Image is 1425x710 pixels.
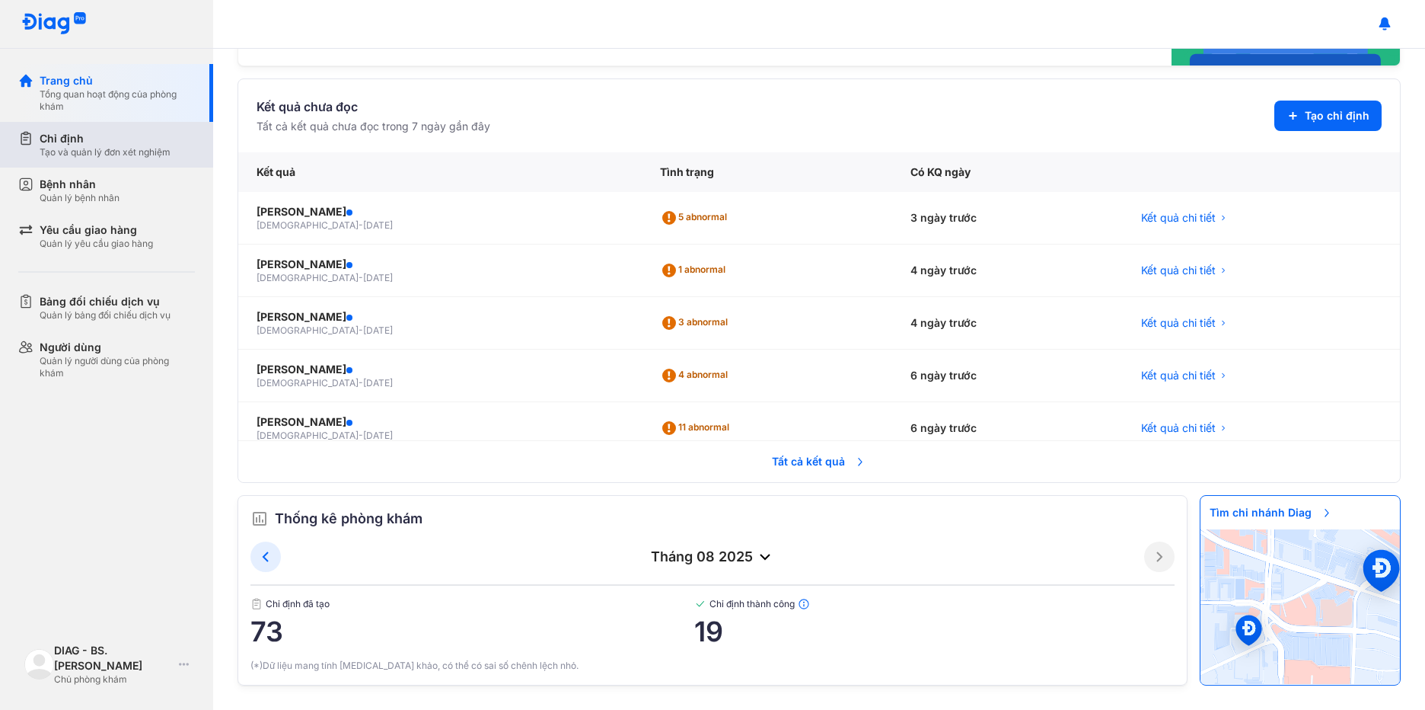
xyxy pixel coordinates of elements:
span: [DEMOGRAPHIC_DATA] [257,219,359,231]
span: Tạo chỉ định [1305,108,1369,123]
div: [PERSON_NAME] [257,362,623,377]
div: (*)Dữ liệu mang tính [MEDICAL_DATA] khảo, có thể có sai số chênh lệch nhỏ. [250,659,1175,673]
span: [DATE] [363,219,393,231]
div: [PERSON_NAME] [257,414,623,430]
span: [DATE] [363,430,393,441]
span: Tìm chi nhánh Diag [1200,496,1342,529]
div: tháng 08 2025 [281,548,1144,566]
div: 6 ngày trước [892,350,1123,402]
div: [PERSON_NAME] [257,204,623,219]
div: 6 ngày trước [892,402,1123,455]
span: - [359,325,363,336]
span: - [359,219,363,231]
div: Chỉ định [40,131,171,146]
div: 1 abnormal [660,258,732,283]
span: [DATE] [363,272,393,283]
div: Có KQ ngày [892,152,1123,192]
span: Tất cả kết quả [763,445,875,478]
div: Tổng quan hoạt động của phòng khám [40,88,195,113]
div: Tạo và quản lý đơn xét nghiệm [40,146,171,158]
img: checked-green.01cc79e0.svg [694,598,706,610]
span: - [359,377,363,389]
span: [DEMOGRAPHIC_DATA] [257,430,359,441]
div: Quản lý người dùng của phòng khám [40,355,195,379]
div: Quản lý yêu cầu giao hàng [40,238,153,250]
span: [DEMOGRAPHIC_DATA] [257,272,359,283]
span: [DEMOGRAPHIC_DATA] [257,377,359,389]
div: Bảng đối chiếu dịch vụ [40,294,171,309]
span: 19 [694,616,1175,647]
span: 73 [250,616,694,647]
div: 3 abnormal [660,311,734,335]
div: Yêu cầu giao hàng [40,222,153,238]
button: Tạo chỉ định [1274,101,1382,131]
span: Chỉ định đã tạo [250,598,694,610]
img: info.7e716105.svg [798,598,810,610]
span: Chỉ định thành công [694,598,1175,610]
img: order.5a6da16c.svg [250,510,269,528]
div: Chủ phòng khám [54,673,173,686]
div: [PERSON_NAME] [257,309,623,325]
div: Quản lý bảng đối chiếu dịch vụ [40,309,171,321]
div: DIAG - BS. [PERSON_NAME] [54,643,173,673]
span: Kết quả chi tiết [1141,315,1216,331]
span: Kết quả chi tiết [1141,210,1216,225]
div: Tất cả kết quả chưa đọc trong 7 ngày gần đây [257,119,490,134]
div: Kết quả [238,152,642,192]
span: [DEMOGRAPHIC_DATA] [257,325,359,336]
div: 4 abnormal [660,363,734,388]
div: 11 abnormal [660,416,735,440]
div: Người dùng [40,340,195,355]
img: document.50c4cfd0.svg [250,598,263,610]
div: Trang chủ [40,73,195,88]
span: Kết quả chi tiết [1141,421,1216,436]
div: Bệnh nhân [40,177,120,192]
span: Kết quả chi tiết [1141,263,1216,278]
div: 4 ngày trước [892,245,1123,297]
div: [PERSON_NAME] [257,257,623,272]
span: Thống kê phòng khám [275,508,422,529]
div: 5 abnormal [660,206,733,230]
span: [DATE] [363,377,393,389]
div: 3 ngày trước [892,192,1123,245]
img: logo [24,649,54,679]
div: Tình trạng [642,152,893,192]
div: 4 ngày trước [892,297,1123,350]
div: Kết quả chưa đọc [257,98,490,116]
span: - [359,430,363,441]
span: Kết quả chi tiết [1141,368,1216,383]
span: [DATE] [363,325,393,336]
span: - [359,272,363,283]
div: Quản lý bệnh nhân [40,192,120,204]
img: logo [21,12,87,36]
